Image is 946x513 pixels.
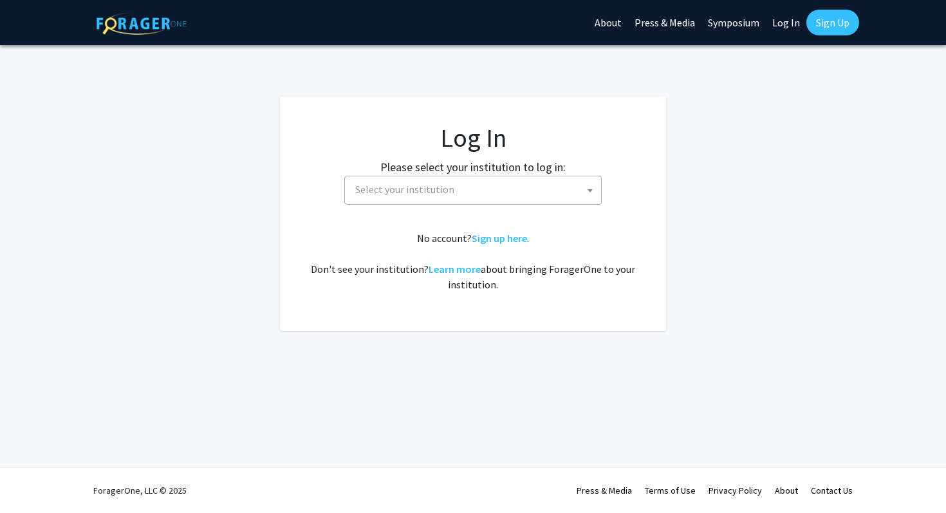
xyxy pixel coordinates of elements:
[355,183,454,196] span: Select your institution
[306,230,640,292] div: No account? . Don't see your institution? about bringing ForagerOne to your institution.
[97,12,187,35] img: ForagerOne Logo
[645,485,696,496] a: Terms of Use
[811,485,853,496] a: Contact Us
[93,468,187,513] div: ForagerOne, LLC © 2025
[350,176,601,203] span: Select your institution
[775,485,798,496] a: About
[709,485,762,496] a: Privacy Policy
[577,485,632,496] a: Press & Media
[472,232,527,245] a: Sign up here
[344,176,602,205] span: Select your institution
[380,158,566,176] label: Please select your institution to log in:
[429,263,481,275] a: Learn more about bringing ForagerOne to your institution
[806,10,859,35] a: Sign Up
[306,122,640,153] h1: Log In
